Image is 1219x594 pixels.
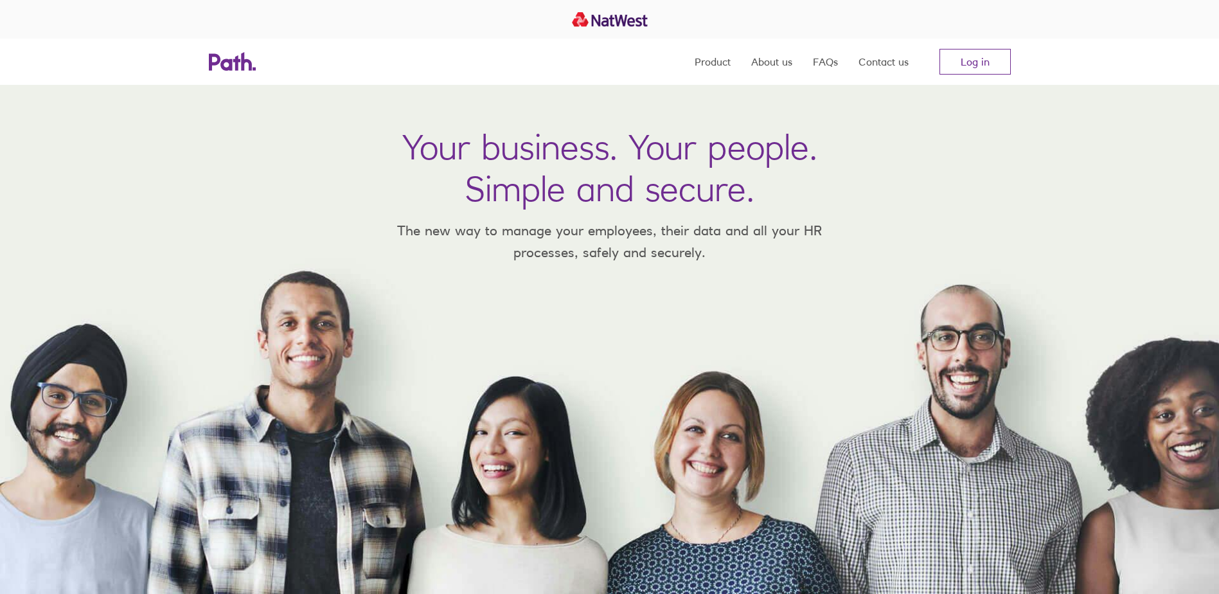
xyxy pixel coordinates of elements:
[751,39,792,85] a: About us
[695,39,731,85] a: Product
[939,49,1011,75] a: Log in
[402,126,817,210] h1: Your business. Your people. Simple and secure.
[859,39,909,85] a: Contact us
[378,220,841,263] p: The new way to manage your employees, their data and all your HR processes, safely and securely.
[813,39,838,85] a: FAQs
